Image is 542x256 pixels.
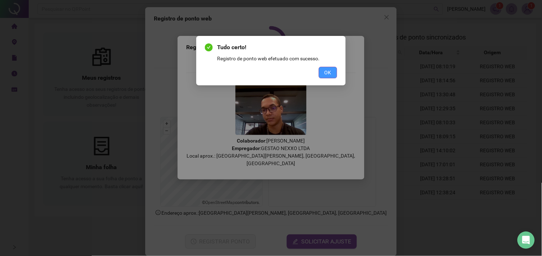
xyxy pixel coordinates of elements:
[217,43,337,52] span: Tudo certo!
[205,43,213,51] span: check-circle
[217,55,337,62] div: Registro de ponto web efetuado com sucesso.
[325,69,331,76] span: OK
[518,232,535,249] div: Open Intercom Messenger
[319,67,337,78] button: OK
